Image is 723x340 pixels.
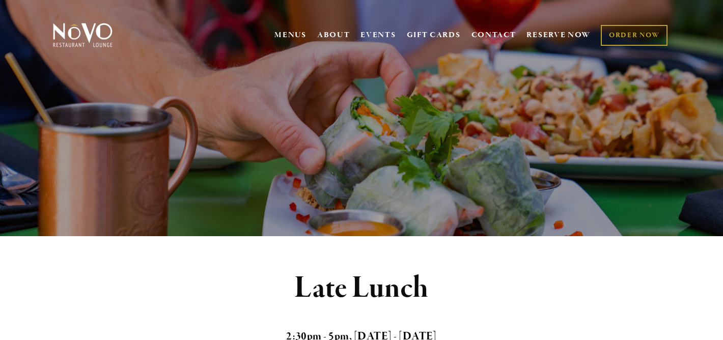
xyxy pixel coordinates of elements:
a: ORDER NOW [601,25,668,46]
a: ABOUT [317,30,350,40]
a: MENUS [274,30,307,40]
strong: Late Lunch [294,269,429,307]
a: EVENTS [360,30,396,40]
a: CONTACT [471,25,516,45]
a: GIFT CARDS [407,25,461,45]
a: RESERVE NOW [526,25,591,45]
img: Novo Restaurant &amp; Lounge [51,22,115,48]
